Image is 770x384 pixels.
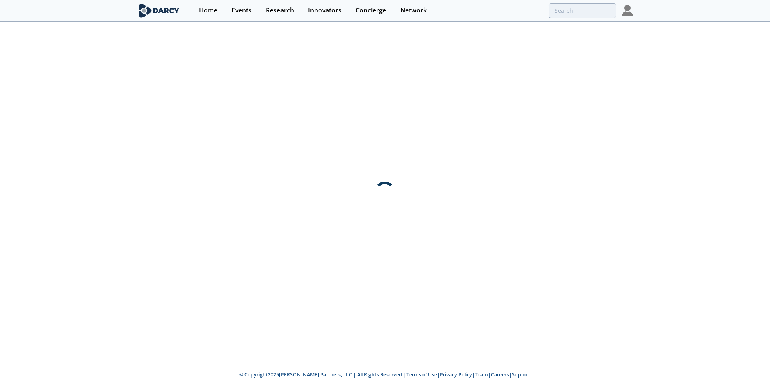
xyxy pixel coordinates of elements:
img: Profile [622,5,633,16]
a: Support [512,371,531,378]
img: logo-wide.svg [137,4,181,18]
div: Events [232,7,252,14]
div: Research [266,7,294,14]
div: Home [199,7,217,14]
a: Team [475,371,488,378]
div: Network [400,7,427,14]
div: Concierge [356,7,386,14]
div: Innovators [308,7,342,14]
a: Careers [491,371,509,378]
input: Advanced Search [549,3,616,18]
a: Privacy Policy [440,371,472,378]
a: Terms of Use [406,371,437,378]
p: © Copyright 2025 [PERSON_NAME] Partners, LLC | All Rights Reserved | | | | | [87,371,683,378]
